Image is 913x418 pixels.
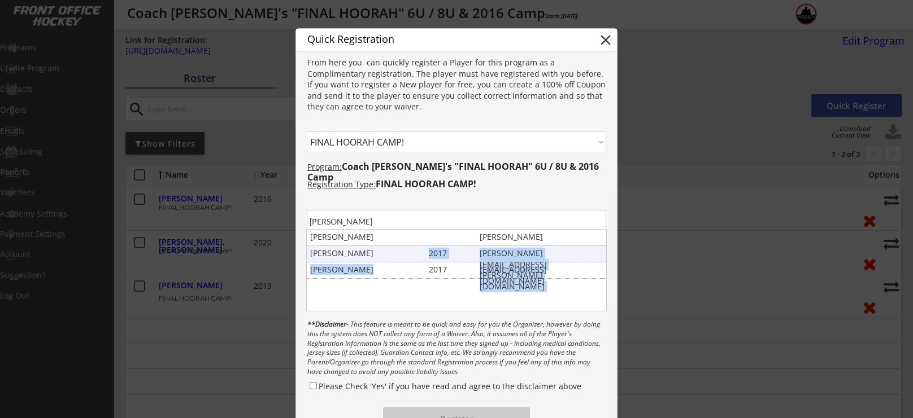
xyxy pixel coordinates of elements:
[376,178,476,190] strong: FINAL HOORAH CAMP!
[296,247,616,258] div: Name:
[296,296,617,307] div: Organizer Email:
[310,264,424,275] div: [PERSON_NAME]
[480,231,607,243] div: [PERSON_NAME][EMAIL_ADDRESS][PERSON_NAME][DOMAIN_NAME]
[597,32,614,49] button: close
[310,231,424,243] div: [PERSON_NAME]
[319,381,581,391] label: Please Check 'Yes' if you have read and agree to the disclaimer above
[307,160,601,183] strong: Coach [PERSON_NAME]'s "FINAL HOORAH" 6U / 8U & 2016 Camp
[480,264,607,275] div: [EMAIL_ADDRESS][DOMAIN_NAME]
[307,210,606,232] input: Type First, Last, or Full Name
[307,161,342,172] u: Program:
[429,248,469,259] div: 2017
[480,248,607,259] div: [PERSON_NAME][EMAIL_ADDRESS][PERSON_NAME][DOMAIN_NAME]
[296,57,617,114] div: From here you can quickly register a Player for this program as a Complimentary registration. The...
[296,284,616,295] div: Organizer/Parent:
[296,320,617,378] div: - This feature is meant to be quick and easy for you the Organizer, however by doing this the sys...
[307,319,346,329] strong: **Disclaimer
[296,271,617,283] div: Address:
[296,30,541,50] div: Quick Registration
[296,259,617,270] div: Birth Year:
[307,179,376,190] u: Registration Type:
[429,264,469,275] div: 2017
[310,248,424,259] div: [PERSON_NAME]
